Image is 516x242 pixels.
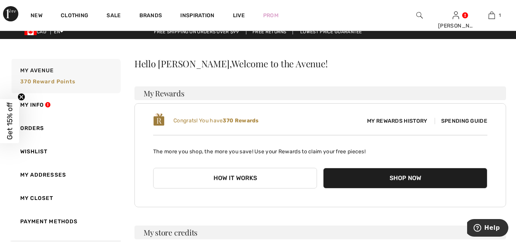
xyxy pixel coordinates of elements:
a: Brands [139,12,162,20]
a: Free shipping on orders over $99 [148,29,245,34]
span: Inspiration [180,12,214,20]
a: Orders [10,117,121,140]
span: My Avenue [20,67,54,75]
span: Welcome to the Avenue! [231,59,327,68]
img: Canadian Dollar [24,29,37,35]
img: My Info [453,11,459,20]
a: Prom [263,11,278,19]
span: My Rewards History [361,117,433,125]
a: Wishlist [10,140,121,163]
a: Sign In [453,11,459,19]
span: 1 [499,12,501,19]
button: How it works [153,168,317,188]
a: Free Returns [246,29,293,34]
img: My Bag [489,11,495,20]
img: search the website [416,11,423,20]
img: 1ère Avenue [3,6,18,21]
a: New [31,12,42,20]
span: EN [54,29,63,34]
span: Congrats! You have [173,117,259,124]
button: Shop Now [323,168,487,188]
button: Close teaser [18,93,25,101]
img: loyalty_logo_r.svg [153,113,165,127]
p: The more you shop, the more you save! Use your Rewards to claim your free pieces! [153,141,487,156]
div: [PERSON_NAME] [438,22,474,30]
a: Payment Methods [10,210,121,233]
h3: My Rewards [134,86,506,100]
span: CAD [24,29,49,34]
iframe: Opens a widget where you can find more information [467,219,508,238]
div: Hello [PERSON_NAME], [134,59,506,68]
a: My Addresses [10,163,121,187]
span: Get 15% off [5,102,14,140]
span: Spending Guide [435,118,487,124]
b: 370 Rewards [223,117,259,124]
a: Clothing [61,12,88,20]
a: My Closet [10,187,121,210]
span: 370 Reward points [20,78,76,85]
a: Sale [107,12,121,20]
a: Live [233,11,245,19]
a: My Info [10,93,121,117]
h3: My store credits [134,226,506,239]
a: Lowest Price Guarantee [294,29,368,34]
a: 1 [474,11,510,20]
